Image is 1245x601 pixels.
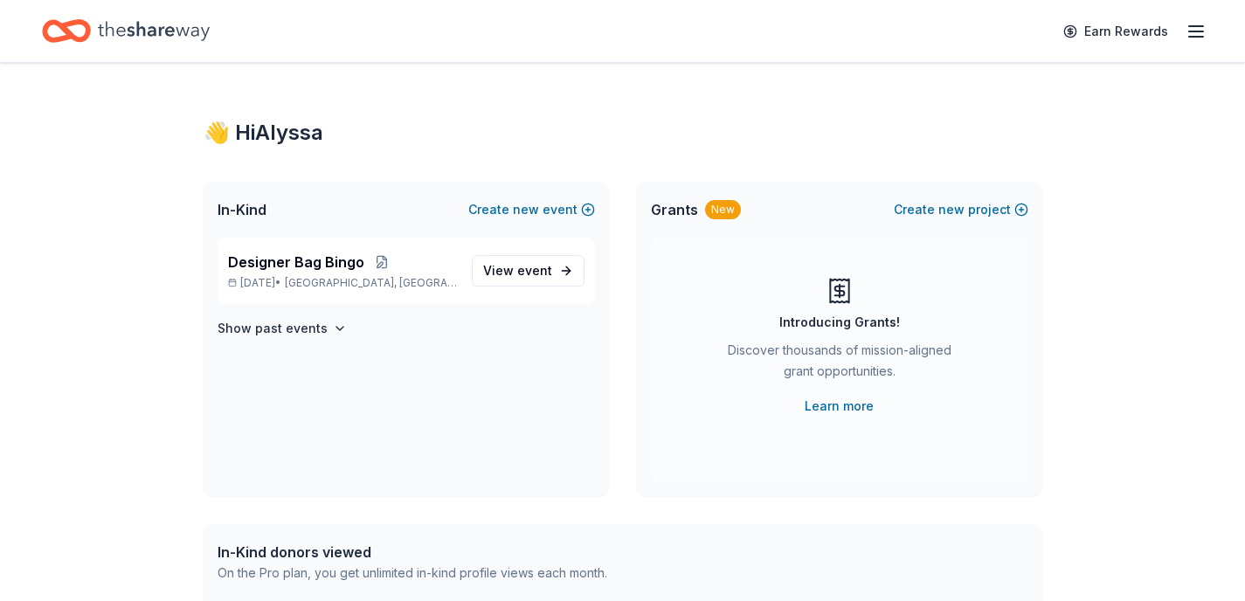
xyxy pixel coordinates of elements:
[204,119,1042,147] div: 👋 Hi Alyssa
[285,276,457,290] span: [GEOGRAPHIC_DATA], [GEOGRAPHIC_DATA]
[894,199,1028,220] button: Createnewproject
[705,200,741,219] div: New
[228,276,458,290] p: [DATE] •
[1053,16,1179,47] a: Earn Rewards
[779,312,900,333] div: Introducing Grants!
[228,252,364,273] span: Designer Bag Bingo
[938,199,965,220] span: new
[651,199,698,220] span: Grants
[483,260,552,281] span: View
[805,396,874,417] a: Learn more
[513,199,539,220] span: new
[42,10,210,52] a: Home
[468,199,595,220] button: Createnewevent
[218,199,266,220] span: In-Kind
[218,563,607,584] div: On the Pro plan, you get unlimited in-kind profile views each month.
[721,340,958,389] div: Discover thousands of mission-aligned grant opportunities.
[517,263,552,278] span: event
[218,318,328,339] h4: Show past events
[218,542,607,563] div: In-Kind donors viewed
[472,255,584,287] a: View event
[218,318,347,339] button: Show past events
